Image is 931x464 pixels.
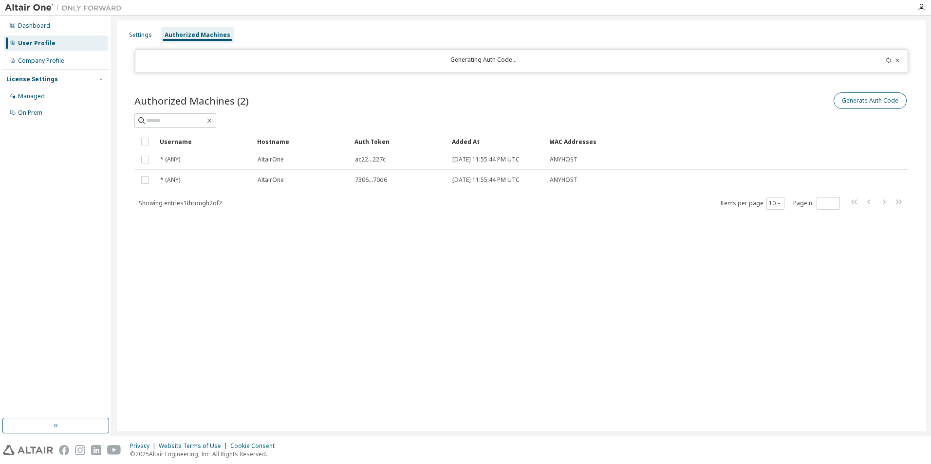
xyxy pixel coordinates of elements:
[452,156,520,163] span: [DATE] 11:55:44 PM UTC
[258,176,284,184] span: AltairOne
[165,31,230,39] div: Authorized Machines
[18,22,50,30] div: Dashboard
[452,134,541,149] div: Added At
[160,176,180,184] span: * (ANY)
[134,94,249,107] span: Authorized Machines (2)
[793,197,840,210] span: Page n.
[257,134,347,149] div: Hostname
[549,134,806,149] div: MAC Addresses
[258,156,284,163] span: AltairOne
[354,134,444,149] div: Auth Token
[18,109,42,117] div: On Prem
[5,3,127,13] img: Altair One
[107,445,121,455] img: youtube.svg
[160,156,180,163] span: * (ANY)
[130,442,159,450] div: Privacy
[720,197,784,210] span: Items per page
[452,176,520,184] span: [DATE] 11:55:44 PM UTC
[159,442,230,450] div: Website Terms of Use
[91,445,101,455] img: linkedin.svg
[139,199,222,207] span: Showing entries 1 through 2 of 2
[75,445,85,455] img: instagram.svg
[3,445,53,455] img: altair_logo.svg
[18,57,64,65] div: Company Profile
[18,92,45,100] div: Managed
[355,156,386,163] span: ac22...227c
[6,75,58,83] div: License Settings
[18,39,56,47] div: User Profile
[769,199,782,207] button: 10
[130,450,280,458] p: © 2025 Altair Engineering, Inc. All Rights Reserved.
[550,176,577,184] span: ANYHOST
[355,176,387,184] span: 7306...70d6
[230,442,280,450] div: Cookie Consent
[141,56,826,67] div: Generating Auth Code...
[59,445,69,455] img: facebook.svg
[129,31,152,39] div: Settings
[160,134,249,149] div: Username
[834,92,907,109] button: Generate Auth Code
[550,156,577,163] span: ANYHOST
